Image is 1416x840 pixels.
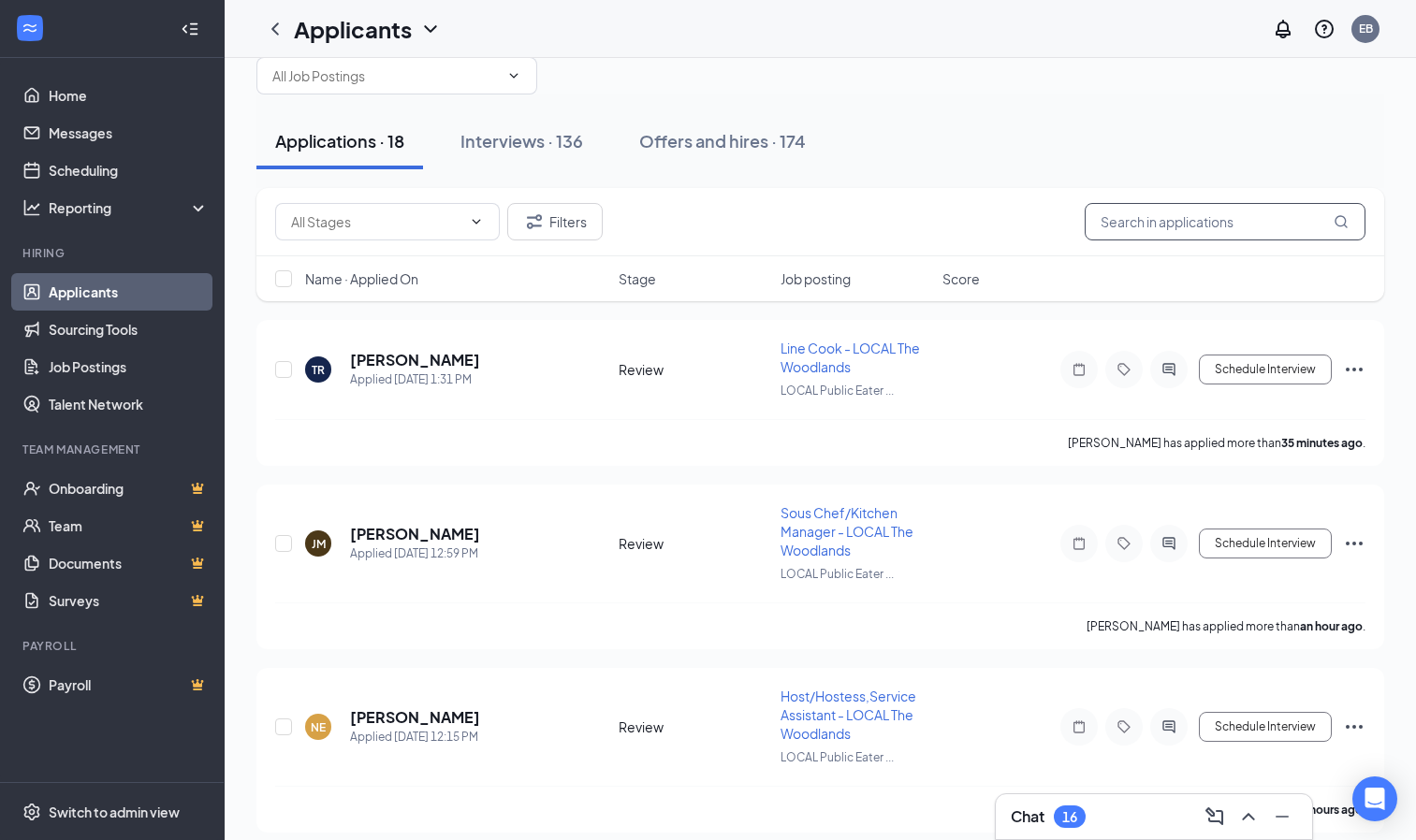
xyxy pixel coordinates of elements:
svg: ComposeMessage [1204,805,1226,828]
p: [PERSON_NAME] has applied more than . [1087,618,1365,634]
svg: Collapse [181,20,199,38]
a: Home [49,77,209,114]
svg: Ellipses [1343,716,1365,738]
span: LOCAL Public Eater ... [781,567,894,581]
a: DocumentsCrown [49,544,209,582]
input: Search in applications [1085,203,1365,240]
div: EB [1359,21,1373,36]
span: Stage [619,269,656,288]
a: Sourcing Tools [49,311,209,348]
span: Host/Hostess,Service Assistant - LOCAL The Woodlands [781,688,916,742]
svg: Tag [1113,719,1135,734]
div: Review [619,360,769,379]
svg: Note [1068,719,1090,734]
button: Schedule Interview [1199,712,1332,742]
a: Applicants [49,273,209,311]
a: Job Postings [49,348,209,385]
button: Schedule Interview [1199,529,1332,558]
svg: ChevronLeft [264,18,286,40]
svg: ActiveChat [1158,362,1180,377]
input: All Job Postings [272,65,499,86]
div: 16 [1062,809,1077,825]
span: Sous Chef/Kitchen Manager - LOCAL The Woodlands [781,504,913,558]
h5: [PERSON_NAME] [350,524,480,544]
svg: Note [1068,536,1090,551]
h5: [PERSON_NAME] [350,707,480,728]
h1: Applicants [294,13,412,45]
svg: ActiveChat [1158,536,1180,551]
span: LOCAL Public Eater ... [781,750,894,764]
span: Name · Applied On [305,269,418,288]
button: ComposeMessage [1200,802,1230,832]
svg: ChevronDown [419,18,442,40]
svg: Notifications [1272,18,1294,40]
button: Filter Filters [507,203,603,240]
div: TR [312,362,325,378]
a: Talent Network [49,385,209,423]
svg: Tag [1113,536,1135,551]
a: Scheduling [49,152,209,189]
a: OnboardingCrown [49,470,209,507]
svg: Settings [22,803,41,821]
b: 2 hours ago [1301,803,1363,817]
div: Applied [DATE] 12:59 PM [350,544,480,563]
div: Review [619,534,769,553]
div: Offers and hires · 174 [639,129,806,152]
input: All Stages [291,211,461,232]
a: Messages [49,114,209,152]
span: LOCAL Public Eater ... [781,384,894,398]
div: JM [312,536,326,552]
div: Applications · 18 [275,129,404,152]
h3: Chat [1011,806,1044,827]
div: NE [311,719,326,735]
button: ChevronUp [1234,802,1263,832]
button: Schedule Interview [1199,355,1332,384]
b: an hour ago [1300,619,1363,633]
div: Hiring [22,245,205,261]
h5: [PERSON_NAME] [350,350,480,370]
svg: Tag [1113,362,1135,377]
div: Switch to admin view [49,803,180,821]
div: Team Management [22,442,205,457]
svg: Ellipses [1343,358,1365,381]
svg: ChevronDown [506,68,521,83]
b: 35 minutes ago [1281,436,1363,450]
a: SurveysCrown [49,582,209,619]
svg: ChevronUp [1237,805,1260,828]
div: Payroll [22,638,205,654]
span: Score [942,269,980,288]
a: TeamCrown [49,507,209,544]
svg: ChevronDown [469,214,484,229]
button: Minimize [1267,802,1297,832]
span: Job posting [781,269,851,288]
a: PayrollCrown [49,666,209,703]
svg: Filter [523,210,546,233]
svg: Ellipses [1343,532,1365,555]
svg: Note [1068,362,1090,377]
div: Applied [DATE] 1:31 PM [350,370,480,389]
svg: MagnifyingGlass [1334,214,1349,229]
p: [PERSON_NAME] has applied more than . [1068,435,1365,451]
div: Interviews · 136 [460,129,583,152]
div: Applied [DATE] 12:15 PM [350,728,480,746]
svg: Analysis [22,198,41,217]
div: Open Intercom Messenger [1352,776,1397,821]
div: Review [619,717,769,736]
div: Reporting [49,198,210,217]
svg: QuestionInfo [1313,18,1336,40]
svg: Minimize [1271,805,1293,828]
span: Line Cook - LOCAL The Woodlands [781,340,920,375]
svg: WorkstreamLogo [21,19,39,37]
svg: ActiveChat [1158,719,1180,734]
